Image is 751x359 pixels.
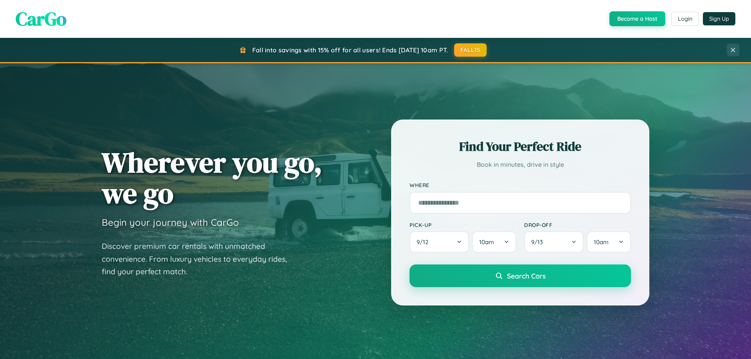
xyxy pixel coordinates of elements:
[479,238,494,246] span: 10am
[472,231,516,253] button: 10am
[410,221,516,228] label: Pick-up
[609,11,665,26] button: Become a Host
[410,182,631,189] label: Where
[454,43,487,57] button: FALL15
[102,147,322,209] h1: Wherever you go, we go
[703,12,735,25] button: Sign Up
[507,271,546,280] span: Search Cars
[102,216,239,228] h3: Begin your journey with CarGo
[671,12,699,26] button: Login
[410,138,631,155] h2: Find Your Perfect Ride
[524,221,631,228] label: Drop-off
[410,159,631,170] p: Book in minutes, drive in style
[417,238,432,246] span: 9 / 12
[16,6,66,32] span: CarGo
[531,238,547,246] span: 9 / 13
[410,231,469,253] button: 9/12
[252,46,448,54] span: Fall into savings with 15% off for all users! Ends [DATE] 10am PT.
[410,264,631,287] button: Search Cars
[587,231,631,253] button: 10am
[594,238,609,246] span: 10am
[524,231,584,253] button: 9/13
[102,240,297,278] p: Discover premium car rentals with unmatched convenience. From luxury vehicles to everyday rides, ...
